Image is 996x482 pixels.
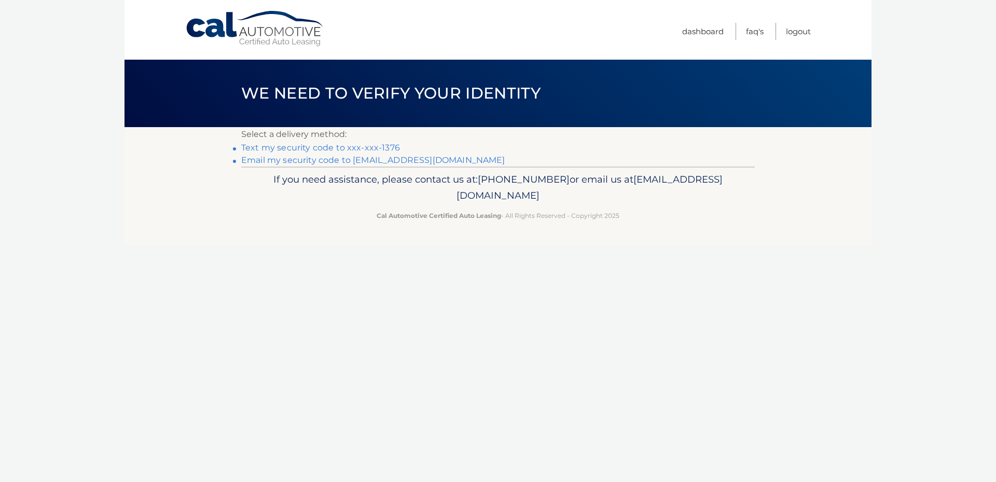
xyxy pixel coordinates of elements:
p: - All Rights Reserved - Copyright 2025 [248,210,748,221]
a: Cal Automotive [185,10,325,47]
a: FAQ's [746,23,764,40]
strong: Cal Automotive Certified Auto Leasing [377,212,501,219]
a: Email my security code to [EMAIL_ADDRESS][DOMAIN_NAME] [241,155,505,165]
p: If you need assistance, please contact us at: or email us at [248,171,748,204]
a: Dashboard [682,23,724,40]
span: We need to verify your identity [241,84,541,103]
span: [PHONE_NUMBER] [478,173,570,185]
p: Select a delivery method: [241,127,755,142]
a: Text my security code to xxx-xxx-1376 [241,143,400,153]
a: Logout [786,23,811,40]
